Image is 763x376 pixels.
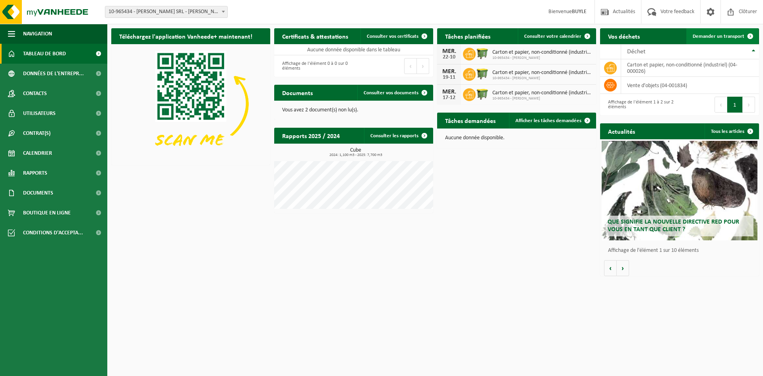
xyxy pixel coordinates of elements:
div: 19-11 [441,75,457,80]
img: WB-1100-HPE-GN-50 [476,87,489,101]
h2: Actualités [600,123,643,139]
a: Tous les articles [705,123,758,139]
span: Carton et papier, non-conditionné (industriel) [492,49,592,56]
td: Aucune donnée disponible dans le tableau [274,44,433,55]
span: Conditions d'accepta... [23,223,83,243]
div: MER. [441,68,457,75]
div: 22-10 [441,55,457,60]
span: Documents [23,183,53,203]
h2: Vos déchets [600,28,648,44]
div: MER. [441,48,457,55]
a: Que signifie la nouvelle directive RED pour vous en tant que client ? [602,141,757,240]
button: Next [743,97,755,113]
span: Carton et papier, non-conditionné (industriel) [492,70,592,76]
img: WB-1100-HPE-GN-50 [476,67,489,80]
span: Demander un transport [693,34,744,39]
span: Carton et papier, non-conditionné (industriel) [492,90,592,96]
img: WB-1100-HPE-GN-50 [476,47,489,60]
span: Consulter vos documents [364,90,418,95]
h3: Cube [278,148,433,157]
h2: Téléchargez l'application Vanheede+ maintenant! [111,28,260,44]
span: Rapports [23,163,47,183]
span: 10-965434 - BUYLE CHRISTIAN SRL - SPRIMONT [105,6,228,18]
span: Contrat(s) [23,123,50,143]
span: 10-965434 - [PERSON_NAME] [492,56,592,60]
span: Navigation [23,24,52,44]
div: MER. [441,89,457,95]
span: Tableau de bord [23,44,66,64]
td: vente d'objets (04-001834) [621,77,759,94]
span: 10-965434 - [PERSON_NAME] [492,76,592,81]
span: 2024: 1,100 m3 - 2025: 7,700 m3 [278,153,433,157]
strong: BUYLE [572,9,587,15]
h2: Tâches demandées [437,113,504,128]
div: Affichage de l'élément 0 à 0 sur 0 éléments [278,57,350,75]
span: Données de l'entrepr... [23,64,84,84]
span: Consulter vos certificats [367,34,418,39]
span: Boutique en ligne [23,203,71,223]
span: 10-965434 - [PERSON_NAME] [492,96,592,101]
button: Vorige [604,260,617,276]
span: Déchet [627,49,645,55]
h2: Documents [274,85,321,100]
a: Consulter vos certificats [360,28,432,44]
span: Utilisateurs [23,103,56,123]
button: Next [417,58,429,74]
a: Consulter vos documents [357,85,432,101]
span: Que signifie la nouvelle directive RED pour vous en tant que client ? [608,219,739,233]
h2: Rapports 2025 / 2024 [274,128,348,143]
span: Calendrier [23,143,52,163]
button: 1 [727,97,743,113]
button: Volgende [617,260,629,276]
h2: Certificats & attestations [274,28,356,44]
span: Consulter votre calendrier [524,34,581,39]
div: 17-12 [441,95,457,101]
p: Aucune donnée disponible. [445,135,588,141]
button: Previous [715,97,727,113]
a: Consulter votre calendrier [518,28,595,44]
td: carton et papier, non-conditionné (industriel) (04-000026) [621,59,759,77]
div: Affichage de l'élément 1 à 2 sur 2 éléments [604,96,676,113]
span: 10-965434 - BUYLE CHRISTIAN SRL - SPRIMONT [105,6,227,18]
img: Download de VHEPlus App [111,44,270,164]
h2: Tâches planifiées [437,28,498,44]
a: Demander un transport [686,28,758,44]
p: Vous avez 2 document(s) non lu(s). [282,107,425,113]
p: Affichage de l'élément 1 sur 10 éléments [608,248,755,253]
span: Afficher les tâches demandées [515,118,581,123]
span: Contacts [23,84,47,103]
a: Afficher les tâches demandées [509,113,595,129]
a: Consulter les rapports [364,128,432,144]
button: Previous [404,58,417,74]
